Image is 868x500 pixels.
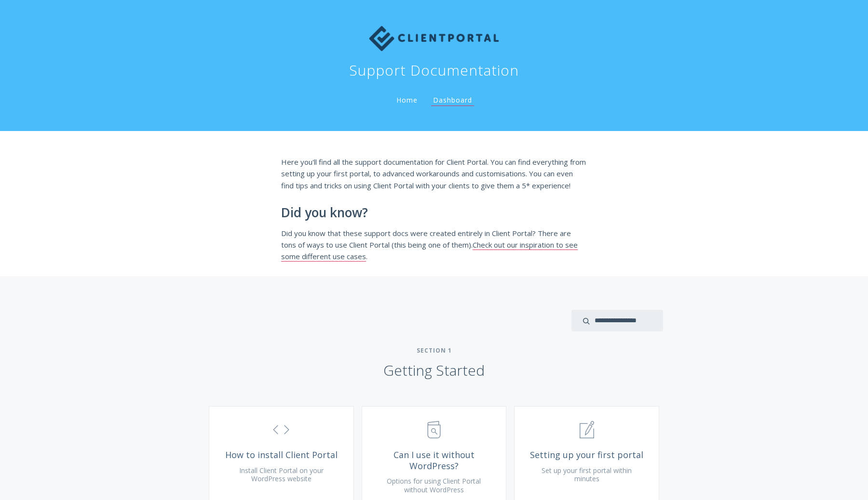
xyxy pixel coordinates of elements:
h1: Support Documentation [349,61,519,80]
input: search input [571,310,663,331]
h2: Did you know? [281,206,587,220]
span: Set up your first portal within minutes [542,466,632,484]
a: Home [394,95,420,105]
p: Here you'll find all the support documentation for Client Portal. You can find everything from se... [281,156,587,191]
span: Install Client Portal on your WordPress website [239,466,324,484]
span: Options for using Client Portal without WordPress [387,476,481,494]
span: Can I use it without WordPress? [377,449,492,471]
span: Setting up your first portal [529,449,644,461]
p: Did you know that these support docs were created entirely in Client Portal? There are tons of wa... [281,227,587,263]
a: Dashboard [431,95,474,106]
span: How to install Client Portal [224,449,339,461]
